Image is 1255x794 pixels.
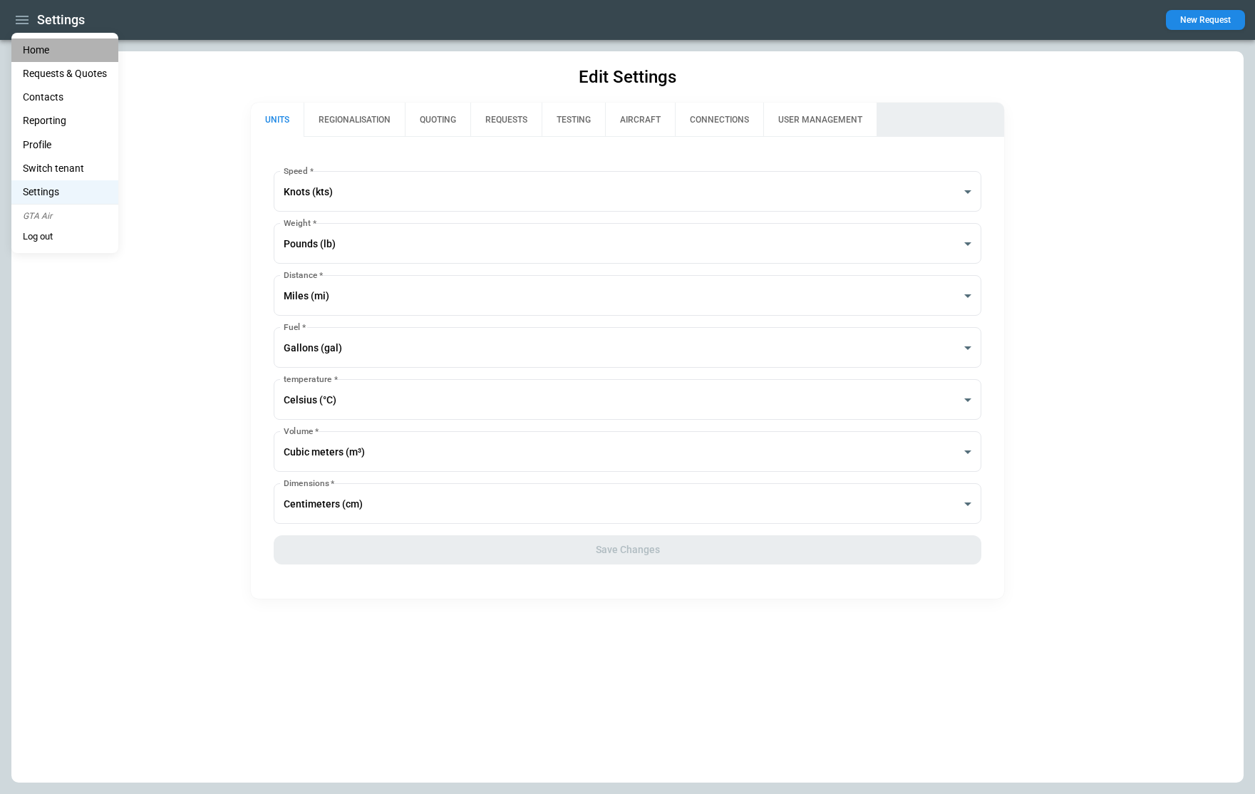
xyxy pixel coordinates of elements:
[11,109,118,133] a: Reporting
[11,133,118,157] a: Profile
[11,180,118,204] a: Settings
[11,86,118,109] a: Contacts
[11,38,118,62] a: Home
[11,62,118,86] a: Requests & Quotes
[11,226,64,247] button: Log out
[11,157,118,180] li: Switch tenant
[11,205,118,226] p: GTA Air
